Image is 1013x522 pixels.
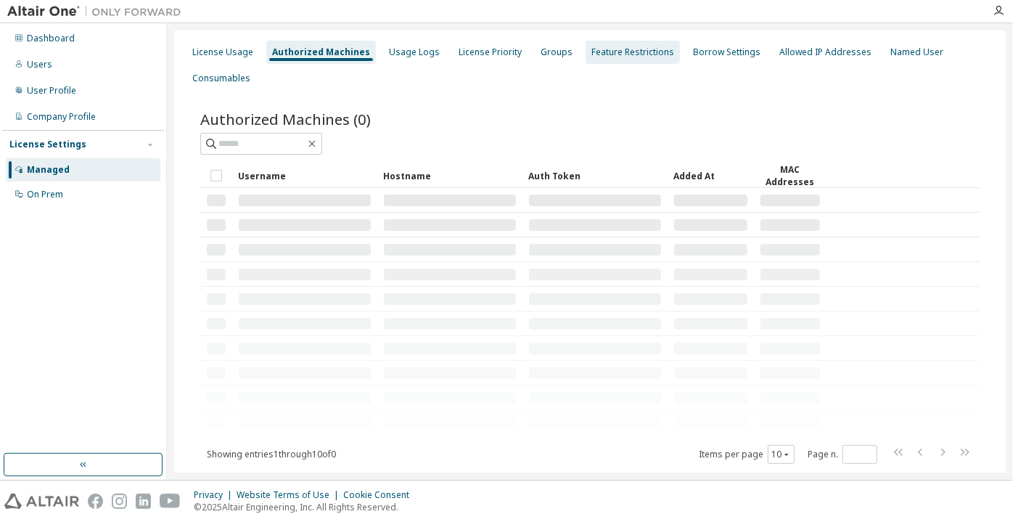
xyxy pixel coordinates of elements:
[779,46,871,58] div: Allowed IP Addresses
[88,494,103,509] img: facebook.svg
[27,33,75,44] div: Dashboard
[459,46,522,58] div: License Priority
[541,46,573,58] div: Groups
[591,46,674,58] div: Feature Restrictions
[272,46,370,58] div: Authorized Machines
[699,445,795,464] span: Items per page
[343,489,418,501] div: Cookie Consent
[890,46,943,58] div: Named User
[207,448,336,460] span: Showing entries 1 through 10 of 0
[7,4,189,19] img: Altair One
[136,494,151,509] img: linkedin.svg
[693,46,760,58] div: Borrow Settings
[112,494,127,509] img: instagram.svg
[192,46,253,58] div: License Usage
[27,59,52,70] div: Users
[760,163,821,188] div: MAC Addresses
[27,111,96,123] div: Company Profile
[200,109,371,129] span: Authorized Machines (0)
[27,189,63,200] div: On Prem
[4,494,79,509] img: altair_logo.svg
[194,489,237,501] div: Privacy
[808,445,877,464] span: Page n.
[528,164,662,187] div: Auth Token
[194,501,418,513] p: © 2025 Altair Engineering, Inc. All Rights Reserved.
[238,164,372,187] div: Username
[771,449,791,460] button: 10
[383,164,517,187] div: Hostname
[192,73,250,84] div: Consumables
[389,46,440,58] div: Usage Logs
[237,489,343,501] div: Website Terms of Use
[160,494,181,509] img: youtube.svg
[9,139,86,150] div: License Settings
[673,164,748,187] div: Added At
[27,85,76,97] div: User Profile
[27,164,70,176] div: Managed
